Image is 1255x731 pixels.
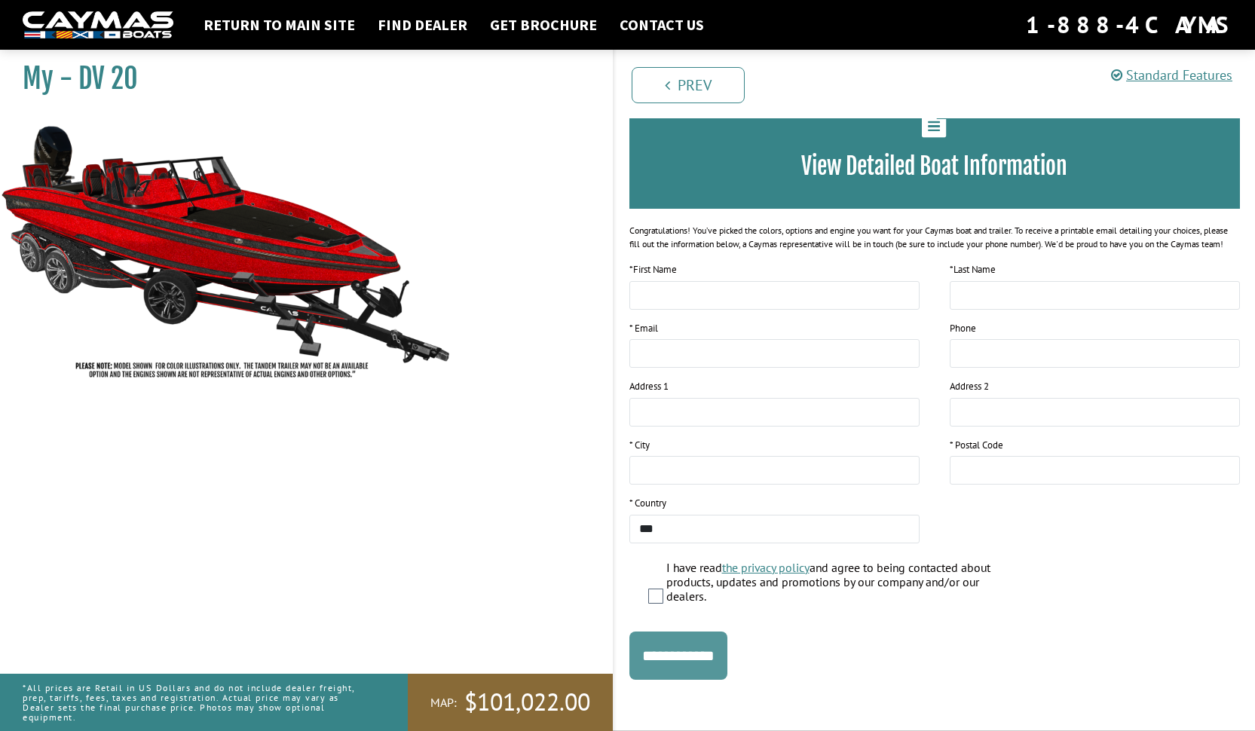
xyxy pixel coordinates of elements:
p: *All prices are Retail in US Dollars and do not include dealer freight, prep, tariffs, fees, taxe... [23,675,374,730]
a: Find Dealer [370,15,475,35]
a: MAP:$101,022.00 [408,674,613,731]
a: Get Brochure [482,15,605,35]
label: I have read and agree to being contacted about products, updates and promotions by our company an... [666,561,1021,608]
h3: View Detailed Boat Information [652,152,1218,180]
a: Contact Us [612,15,712,35]
a: Standard Features [1111,66,1232,84]
img: white-logo-c9c8dbefe5ff5ceceb0f0178aa75bf4bb51f6bca0971e226c86eb53dfe498488.png [23,11,173,39]
label: * City [629,438,650,453]
label: Phone [950,321,976,336]
div: 1-888-4CAYMAS [1026,8,1232,41]
label: * Email [629,321,658,336]
label: Address 1 [629,379,669,394]
label: Address 2 [950,379,989,394]
span: $101,022.00 [464,687,590,718]
label: * Country [629,496,666,511]
span: MAP: [430,695,457,711]
label: * Postal Code [950,438,1003,453]
a: Prev [632,67,745,103]
label: Last Name [950,262,996,277]
a: the privacy policy [722,560,810,575]
label: First Name [629,262,677,277]
h1: My - DV 20 [23,62,575,96]
a: Return to main site [196,15,363,35]
div: Congratulations! You’ve picked the colors, options and engine you want for your Caymas boat and t... [629,224,1241,251]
